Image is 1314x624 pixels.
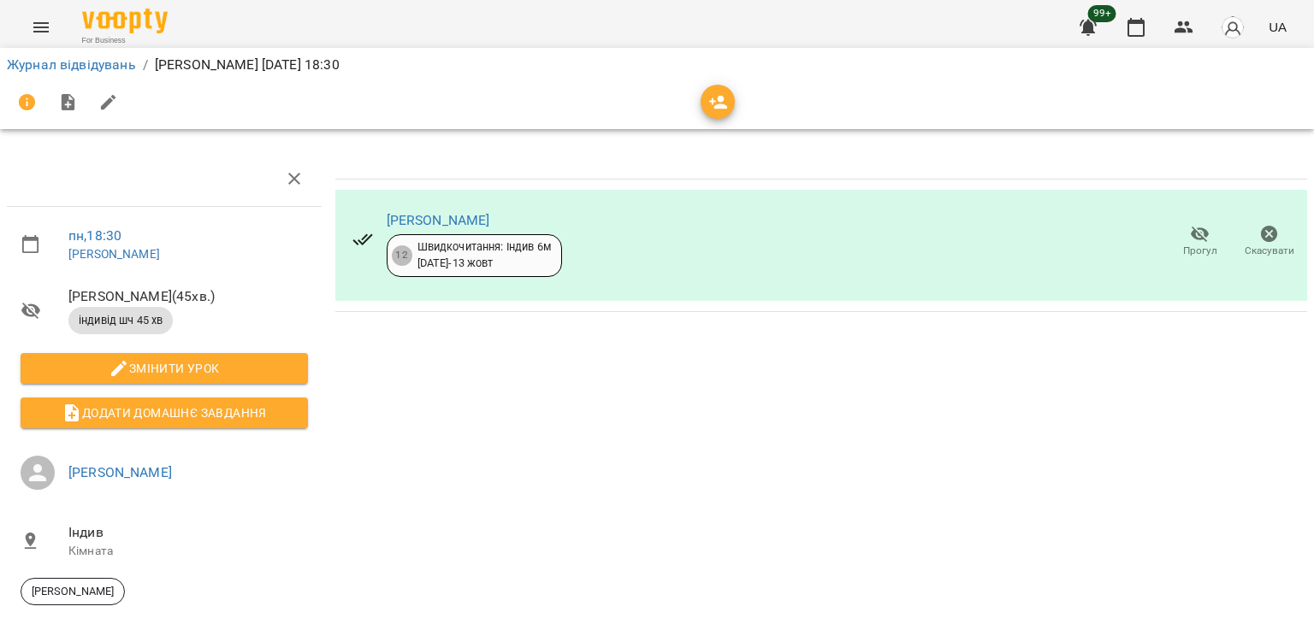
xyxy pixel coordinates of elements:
[34,358,294,379] span: Змінити урок
[7,55,1307,75] nav: breadcrumb
[417,239,551,271] div: Швидкочитання: Індив 6м [DATE] - 13 жовт
[21,584,124,599] span: [PERSON_NAME]
[155,55,340,75] p: [PERSON_NAME] [DATE] 18:30
[1234,218,1304,266] button: Скасувати
[68,543,308,560] p: Кімната
[21,578,125,605] div: [PERSON_NAME]
[1245,244,1294,258] span: Скасувати
[21,7,62,48] button: Menu
[143,55,148,75] li: /
[1165,218,1234,266] button: Прогул
[68,522,308,543] span: Індив
[68,286,308,307] span: [PERSON_NAME] ( 45 хв. )
[82,35,168,46] span: For Business
[68,464,172,480] a: [PERSON_NAME]
[1088,5,1116,22] span: 99+
[7,56,136,73] a: Журнал відвідувань
[21,353,308,384] button: Змінити урок
[392,245,412,266] div: 12
[68,247,160,261] a: [PERSON_NAME]
[1183,244,1217,258] span: Прогул
[1269,18,1287,36] span: UA
[82,9,168,33] img: Voopty Logo
[68,313,173,328] span: індивід шч 45 хв
[68,227,121,244] a: пн , 18:30
[34,403,294,423] span: Додати домашнє завдання
[1262,11,1293,43] button: UA
[1221,15,1245,39] img: avatar_s.png
[387,212,490,228] a: [PERSON_NAME]
[21,397,308,428] button: Додати домашнє завдання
